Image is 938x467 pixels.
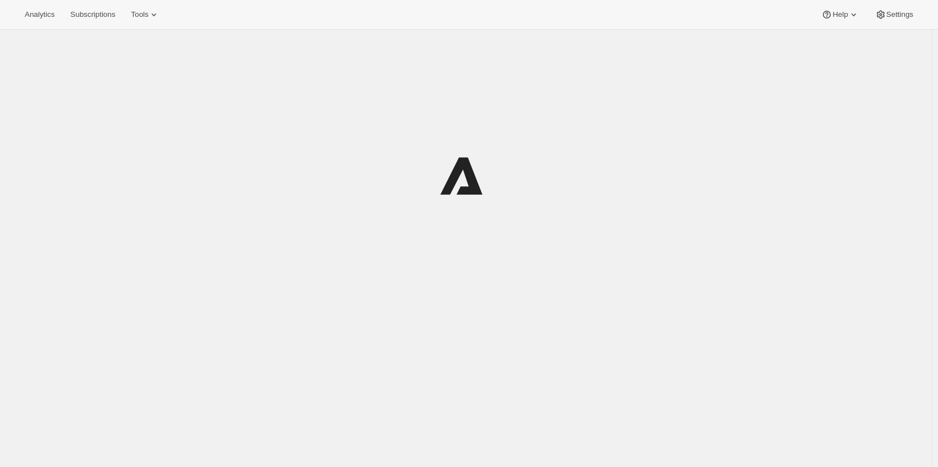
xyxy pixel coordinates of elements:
button: Settings [868,7,920,22]
button: Help [814,7,866,22]
button: Subscriptions [63,7,122,22]
span: Subscriptions [70,10,115,19]
span: Tools [131,10,148,19]
button: Analytics [18,7,61,22]
span: Settings [886,10,913,19]
button: Tools [124,7,166,22]
span: Help [832,10,848,19]
span: Analytics [25,10,54,19]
